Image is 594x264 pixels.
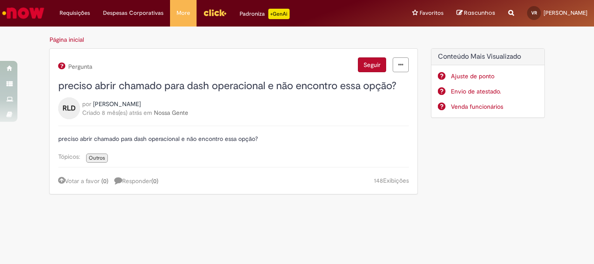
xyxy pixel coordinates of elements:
[143,109,152,117] span: em
[451,72,538,80] a: Ajuste de ponto
[86,154,108,163] a: Outros
[154,109,188,117] a: Nossa Gente
[1,4,46,22] img: ServiceNow
[67,63,92,70] span: Pergunta
[438,53,538,61] h2: Conteúdo Mais Visualizado
[58,153,84,160] span: Tópicos:
[451,102,538,111] a: Venda funcionários
[60,9,90,17] span: Requisições
[58,79,397,93] span: preciso abrir chamado para dash operacional e não encontro essa opção?
[431,48,545,118] div: Conteúdo Mais Visualizado
[268,9,290,19] p: +GenAi
[102,109,142,117] span: 8 mês(es) atrás
[58,177,100,185] a: Votar a favor
[393,57,409,72] a: menu Ações
[374,177,383,184] span: 148
[82,109,100,117] span: Criado
[58,135,409,143] p: preciso abrir chamado para dash operacional e não encontro essa opção?
[531,10,537,16] span: VR
[457,9,495,17] a: Rascunhos
[177,9,190,17] span: More
[82,100,91,108] span: por
[153,177,157,185] span: 0
[464,9,495,17] span: Rascunhos
[383,177,409,184] span: Exibições
[93,100,141,108] a: Rafael Lopes Dos Santos perfil
[358,57,386,72] button: Seguir
[89,154,105,161] span: Outros
[101,177,108,185] span: ( )
[103,9,164,17] span: Despesas Corporativas
[63,101,76,115] span: RLD
[151,177,158,185] span: ( )
[114,177,158,185] span: Responder
[58,104,80,112] a: RLD
[114,176,163,185] a: 1 resposta, clique para responder
[203,6,227,19] img: click_logo_yellow_360x200.png
[50,36,84,43] a: Página inicial
[451,87,538,96] a: Envio de atestado.
[240,9,290,19] div: Padroniza
[544,9,587,17] span: [PERSON_NAME]
[420,9,444,17] span: Favoritos
[103,177,107,185] span: 0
